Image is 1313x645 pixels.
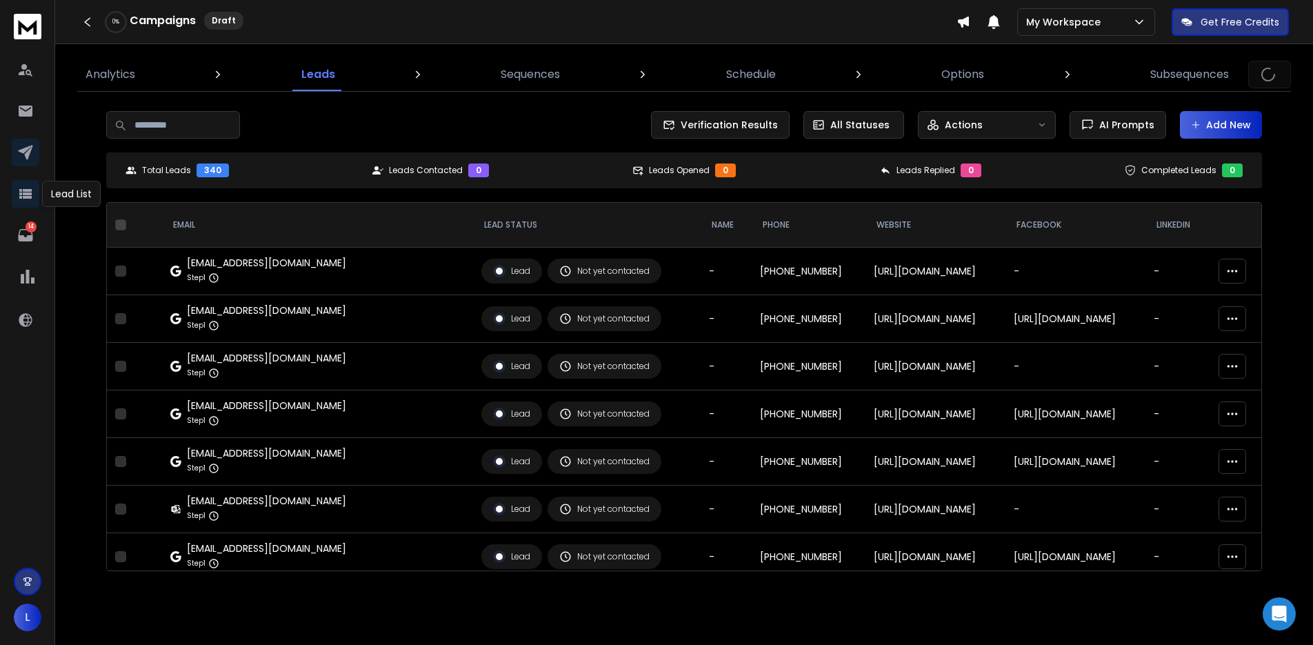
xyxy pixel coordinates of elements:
[1201,15,1279,29] p: Get Free Credits
[752,203,866,248] th: Phone
[752,248,866,295] td: [PHONE_NUMBER]
[1005,390,1145,438] td: [URL][DOMAIN_NAME]
[701,203,752,248] th: NAME
[830,118,890,132] p: All Statuses
[701,248,752,295] td: -
[14,604,41,631] button: L
[649,165,710,176] p: Leads Opened
[752,533,866,581] td: [PHONE_NUMBER]
[701,343,752,390] td: -
[187,509,206,523] p: Step 1
[473,203,701,248] th: LEAD STATUS
[162,203,472,248] th: EMAIL
[1145,203,1210,248] th: LinkedIn
[293,58,343,91] a: Leads
[501,66,560,83] p: Sequences
[1005,486,1145,533] td: -
[675,118,778,132] span: Verification Results
[1070,111,1166,139] button: AI Prompts
[187,304,346,317] div: [EMAIL_ADDRESS][DOMAIN_NAME]
[651,111,790,139] button: Verification Results
[1005,295,1145,343] td: [URL][DOMAIN_NAME]
[865,438,1005,486] td: [URL][DOMAIN_NAME]
[492,58,568,91] a: Sequences
[1005,438,1145,486] td: [URL][DOMAIN_NAME]
[896,165,955,176] p: Leads Replied
[752,343,866,390] td: [PHONE_NUMBER]
[701,295,752,343] td: -
[197,163,229,177] div: 340
[559,408,650,420] div: Not yet contacted
[187,319,206,333] p: Step 1
[204,12,243,30] div: Draft
[945,118,983,132] p: Actions
[752,486,866,533] td: [PHONE_NUMBER]
[1141,165,1216,176] p: Completed Leads
[1145,248,1210,295] td: -
[961,163,981,177] div: 0
[1142,58,1237,91] a: Subsequences
[865,533,1005,581] td: [URL][DOMAIN_NAME]
[701,486,752,533] td: -
[941,66,984,83] p: Options
[26,221,37,232] p: 14
[752,438,866,486] td: [PHONE_NUMBER]
[187,351,346,365] div: [EMAIL_ADDRESS][DOMAIN_NAME]
[1145,438,1210,486] td: -
[865,295,1005,343] td: [URL][DOMAIN_NAME]
[1094,118,1154,132] span: AI Prompts
[752,295,866,343] td: [PHONE_NUMBER]
[77,58,143,91] a: Analytics
[187,366,206,380] p: Step 1
[14,14,41,39] img: logo
[726,66,776,83] p: Schedule
[701,438,752,486] td: -
[715,163,736,177] div: 0
[301,66,335,83] p: Leads
[142,165,191,176] p: Total Leads
[1145,486,1210,533] td: -
[42,181,101,207] div: Lead List
[559,360,650,373] div: Not yet contacted
[187,399,346,413] div: [EMAIL_ADDRESS][DOMAIN_NAME]
[187,446,346,460] div: [EMAIL_ADDRESS][DOMAIN_NAME]
[1145,295,1210,343] td: -
[865,486,1005,533] td: [URL][DOMAIN_NAME]
[1180,111,1262,139] button: Add New
[1005,203,1145,248] th: facebook
[701,390,752,438] td: -
[389,165,463,176] p: Leads Contacted
[1005,248,1145,295] td: -
[86,66,135,83] p: Analytics
[1263,597,1296,631] div: Open Intercom Messenger
[12,221,39,249] a: 14
[493,265,530,277] div: Lead
[468,163,489,177] div: 0
[865,248,1005,295] td: [URL][DOMAIN_NAME]
[559,312,650,325] div: Not yet contacted
[933,58,992,91] a: Options
[865,390,1005,438] td: [URL][DOMAIN_NAME]
[559,550,650,563] div: Not yet contacted
[187,494,346,508] div: [EMAIL_ADDRESS][DOMAIN_NAME]
[1145,343,1210,390] td: -
[865,343,1005,390] td: [URL][DOMAIN_NAME]
[187,256,346,270] div: [EMAIL_ADDRESS][DOMAIN_NAME]
[130,12,196,29] h1: Campaigns
[493,503,530,515] div: Lead
[559,265,650,277] div: Not yet contacted
[493,312,530,325] div: Lead
[1005,343,1145,390] td: -
[865,203,1005,248] th: website
[718,58,784,91] a: Schedule
[187,462,206,475] p: Step 1
[1222,163,1243,177] div: 0
[1145,533,1210,581] td: -
[1145,390,1210,438] td: -
[187,271,206,285] p: Step 1
[1026,15,1106,29] p: My Workspace
[1172,8,1289,36] button: Get Free Credits
[701,533,752,581] td: -
[1005,533,1145,581] td: [URL][DOMAIN_NAME]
